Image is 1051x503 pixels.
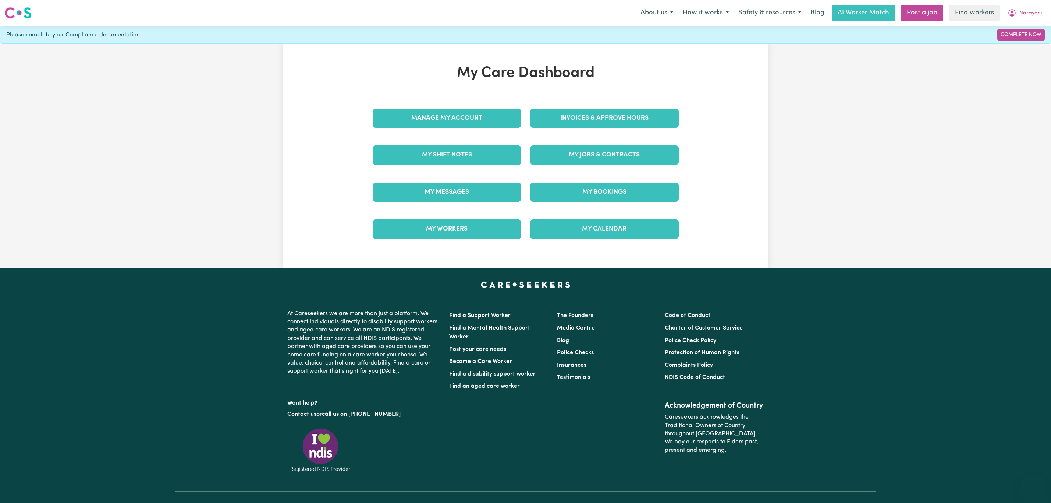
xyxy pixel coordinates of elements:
a: Complaints Policy [665,362,713,368]
a: My Workers [373,219,521,239]
a: Careseekers home page [481,282,570,288]
p: or [287,407,440,421]
a: Find a Support Worker [449,313,511,319]
a: My Calendar [530,219,679,239]
a: Blog [806,5,829,21]
p: Careseekers acknowledges the Traditional Owners of Country throughout [GEOGRAPHIC_DATA]. We pay o... [665,410,764,457]
button: Safety & resources [734,5,806,21]
img: Registered NDIS provider [287,427,354,473]
h1: My Care Dashboard [368,64,683,82]
button: My Account [1003,5,1047,21]
a: Find a Mental Health Support Worker [449,325,530,340]
a: Protection of Human Rights [665,350,739,356]
a: Media Centre [557,325,595,331]
a: Find workers [949,5,1000,21]
h2: Acknowledgement of Country [665,401,764,410]
a: The Founders [557,313,593,319]
a: Complete Now [997,29,1045,41]
button: About us [636,5,678,21]
span: Narayani [1019,9,1042,17]
a: My Messages [373,183,521,202]
a: call us on [PHONE_NUMBER] [322,411,401,417]
a: Police Check Policy [665,338,716,344]
a: Find an aged care worker [449,383,520,389]
a: Testimonials [557,374,590,380]
a: Post your care needs [449,347,506,352]
img: Careseekers logo [4,6,32,20]
p: Want help? [287,396,440,407]
a: AI Worker Match [832,5,895,21]
a: My Jobs & Contracts [530,145,679,165]
button: How it works [678,5,734,21]
a: Blog [557,338,569,344]
a: Become a Care Worker [449,359,512,365]
a: Contact us [287,411,316,417]
a: NDIS Code of Conduct [665,374,725,380]
a: Police Checks [557,350,594,356]
a: Charter of Customer Service [665,325,743,331]
a: Find a disability support worker [449,371,536,377]
a: Invoices & Approve Hours [530,109,679,128]
a: Code of Conduct [665,313,710,319]
a: Post a job [901,5,943,21]
iframe: Button to launch messaging window, conversation in progress [1022,474,1045,497]
a: Insurances [557,362,586,368]
a: Careseekers logo [4,4,32,21]
a: My Bookings [530,183,679,202]
p: At Careseekers we are more than just a platform. We connect individuals directly to disability su... [287,307,440,379]
a: My Shift Notes [373,145,521,165]
span: Please complete your Compliance documentation. [6,31,141,39]
a: Manage My Account [373,109,521,128]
